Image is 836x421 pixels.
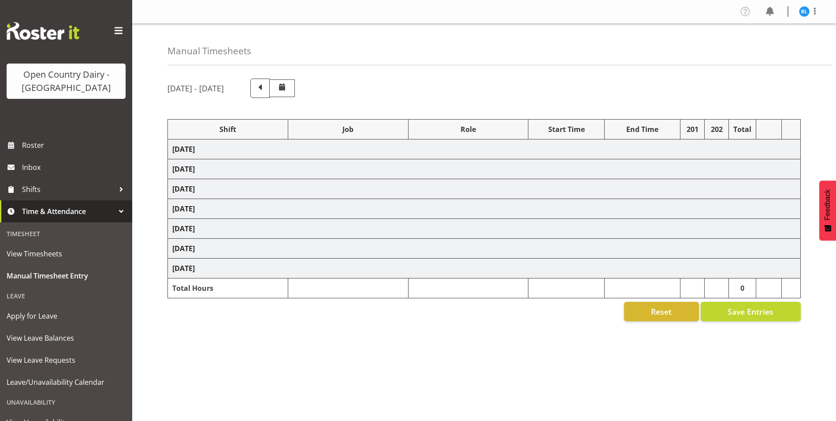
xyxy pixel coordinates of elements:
[2,349,130,371] a: View Leave Requests
[685,124,700,135] div: 201
[733,124,751,135] div: Total
[819,180,836,241] button: Feedback - Show survey
[2,327,130,349] a: View Leave Balances
[824,189,832,220] span: Feedback
[168,259,801,278] td: [DATE]
[709,124,724,135] div: 202
[2,243,130,265] a: View Timesheets
[7,22,79,40] img: Rosterit website logo
[2,371,130,393] a: Leave/Unavailability Calendar
[167,46,251,56] h4: Manual Timesheets
[413,124,524,135] div: Role
[609,124,676,135] div: End Time
[168,219,801,239] td: [DATE]
[729,278,756,298] td: 0
[7,331,126,345] span: View Leave Balances
[172,124,283,135] div: Shift
[168,239,801,259] td: [DATE]
[168,179,801,199] td: [DATE]
[533,124,599,135] div: Start Time
[2,287,130,305] div: Leave
[168,278,288,298] td: Total Hours
[728,306,773,317] span: Save Entries
[7,247,126,260] span: View Timesheets
[7,269,126,282] span: Manual Timesheet Entry
[7,376,126,389] span: Leave/Unavailability Calendar
[22,139,128,152] span: Roster
[15,68,117,94] div: Open Country Dairy - [GEOGRAPHIC_DATA]
[22,205,115,218] span: Time & Attendance
[7,309,126,323] span: Apply for Leave
[167,83,224,93] h5: [DATE] - [DATE]
[624,302,699,321] button: Reset
[168,139,801,159] td: [DATE]
[2,393,130,411] div: Unavailability
[799,6,810,17] img: bruce-lind7400.jpg
[651,306,672,317] span: Reset
[2,265,130,287] a: Manual Timesheet Entry
[701,302,801,321] button: Save Entries
[2,225,130,243] div: Timesheet
[2,305,130,327] a: Apply for Leave
[168,159,801,179] td: [DATE]
[22,183,115,196] span: Shifts
[293,124,404,135] div: Job
[7,353,126,367] span: View Leave Requests
[168,199,801,219] td: [DATE]
[22,161,128,174] span: Inbox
